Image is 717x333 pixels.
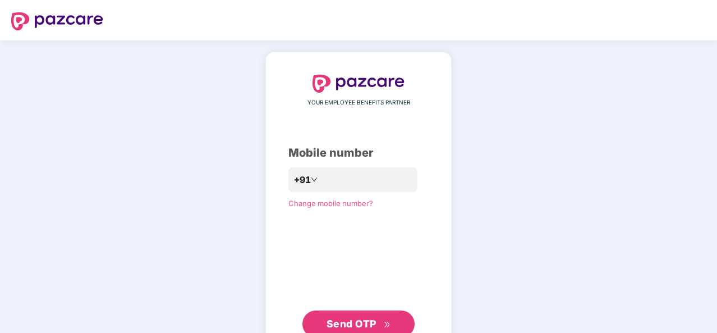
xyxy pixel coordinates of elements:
div: Mobile number [288,144,429,162]
img: logo [312,75,405,93]
span: down [311,176,318,183]
span: YOUR EMPLOYEE BENEFITS PARTNER [307,98,410,107]
img: logo [11,12,103,30]
span: Send OTP [327,318,376,330]
span: +91 [294,173,311,187]
span: double-right [384,321,391,329]
a: Change mobile number? [288,199,373,208]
